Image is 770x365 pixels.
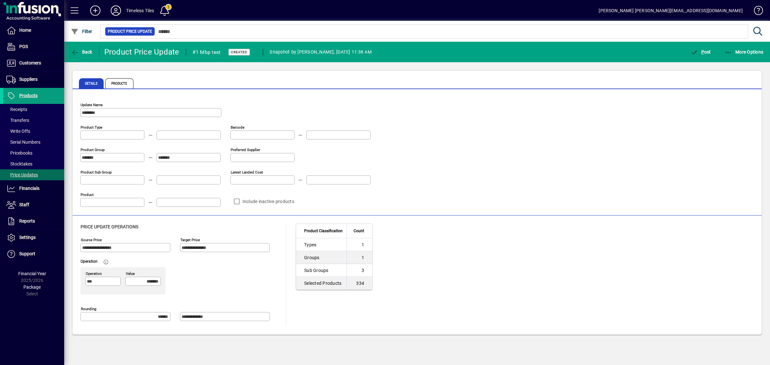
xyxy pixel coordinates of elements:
[6,129,30,134] span: Write Offs
[231,125,244,130] mat-label: Barcode
[3,39,64,55] a: POS
[69,26,94,37] button: Filter
[81,125,102,130] mat-label: Product Type
[356,280,364,286] div: 334
[723,46,765,58] button: More Options
[64,46,99,58] app-page-header-button: Back
[81,224,138,229] span: Price Update Operations
[6,107,27,112] span: Receipts
[180,238,200,242] mat-label: Target Price
[3,72,64,88] a: Suppliers
[689,46,713,58] button: Post
[3,213,64,229] a: Reports
[71,29,92,34] span: Filter
[19,93,38,98] span: Products
[231,170,263,174] mat-label: Latest Landed Cost
[19,44,28,49] span: POS
[362,242,364,248] div: 1
[749,1,762,22] a: Knowledge Base
[3,230,64,246] a: Settings
[231,50,247,54] span: Created
[3,104,64,115] a: Receipts
[71,49,92,55] span: Back
[231,148,260,152] mat-label: Preferred Supplier
[19,235,36,240] span: Settings
[81,192,94,197] mat-label: Product
[6,172,38,177] span: Price Updates
[6,118,29,123] span: Transfers
[81,170,112,174] mat-label: Product Sub group
[81,238,102,242] mat-label: Source Price
[19,60,41,65] span: Customers
[126,5,154,16] div: Timeless Tiles
[19,28,31,33] span: Home
[269,47,372,57] div: Snapshot by [PERSON_NAME], [DATE] 11:38 AM
[81,307,96,311] mat-label: Rounding
[3,197,64,213] a: Staff
[3,55,64,71] a: Customers
[362,254,364,261] div: 1
[3,169,64,180] a: Price Updates
[81,148,105,152] mat-label: Product Group
[85,5,106,16] button: Add
[599,5,743,16] div: [PERSON_NAME] [PERSON_NAME][EMAIL_ADDRESS][DOMAIN_NAME]
[104,47,179,57] div: Product Price Update
[701,49,704,55] span: P
[3,115,64,126] a: Transfers
[6,161,32,166] span: Stocktakes
[3,126,64,137] a: Write Offs
[3,137,64,148] a: Serial Numbers
[3,158,64,169] a: Stocktakes
[690,49,711,55] span: ost
[362,267,364,274] div: 3
[304,227,343,234] span: Product Classification
[6,140,40,145] span: Serial Numbers
[19,251,35,256] span: Support
[3,22,64,38] a: Home
[126,271,135,276] mat-label: Value
[304,242,343,248] div: Types
[79,78,104,89] span: Details
[23,284,41,290] span: Package
[19,77,38,82] span: Suppliers
[19,186,39,191] span: Financials
[3,246,64,262] a: Support
[193,47,221,57] div: #1 Mbp test
[106,5,126,16] button: Profile
[724,49,764,55] span: More Options
[304,267,343,274] div: Sub Groups
[105,78,133,89] span: Products
[108,28,152,35] span: Product Price Update
[81,103,103,107] mat-label: Update Name
[354,227,364,234] span: Count
[3,181,64,197] a: Financials
[3,148,64,158] a: Pricebooks
[19,202,29,207] span: Staff
[19,218,35,224] span: Reports
[81,259,98,264] mat-label: Operation
[304,254,343,261] div: Groups
[18,271,46,276] span: Financial Year
[86,271,102,276] mat-label: Operation
[304,280,343,286] div: Selected Products
[6,150,32,156] span: Pricebooks
[69,46,94,58] button: Back
[103,259,111,267] mat-icon: Formula supports two operations of % and $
